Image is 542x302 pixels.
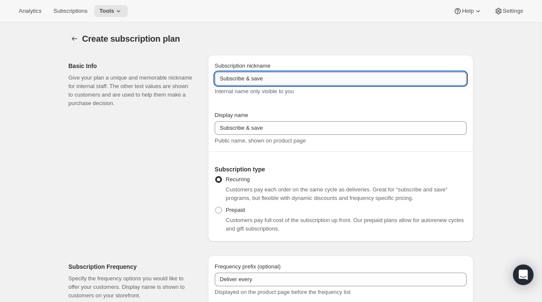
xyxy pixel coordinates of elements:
[48,5,92,17] button: Subscriptions
[53,8,87,14] span: Subscriptions
[462,8,473,14] span: Help
[69,274,194,300] p: Specify the frequency options you would like to offer your customers. Display name is shown to cu...
[99,8,114,14] span: Tools
[503,8,523,14] span: Settings
[489,5,528,17] button: Settings
[226,217,464,232] span: Customers pay full cost of the subscription up front. Our prepaid plans allow for autorenew cycle...
[19,8,41,14] span: Analytics
[215,72,467,85] input: Subscribe & Save
[215,273,467,286] input: Deliver every
[226,207,245,213] span: Prepaid
[215,63,271,69] span: Subscription nickname
[69,33,81,45] button: Subscription plans
[69,62,194,70] h2: Basic Info
[215,112,248,118] span: Display name
[69,262,194,271] h2: Subscription Frequency
[226,176,250,182] span: Recurring
[14,5,46,17] button: Analytics
[215,88,294,94] span: Internal name only visible to you
[94,5,128,17] button: Tools
[448,5,487,17] button: Help
[69,74,194,108] p: Give your plan a unique and memorable nickname for internal staff. The other text values are show...
[82,34,180,43] span: Create subscription plan
[513,265,533,285] div: Open Intercom Messenger
[215,121,467,135] input: Subscribe & Save
[215,137,306,144] span: Public name, shown on product page
[215,263,281,270] span: Frequency prefix (optional)
[226,186,447,201] span: Customers pay each order on the same cycle as deliveries. Great for “subscribe and save” programs...
[215,289,351,295] span: Displayed on the product page before the frequency list
[215,165,467,174] h2: Subscription type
